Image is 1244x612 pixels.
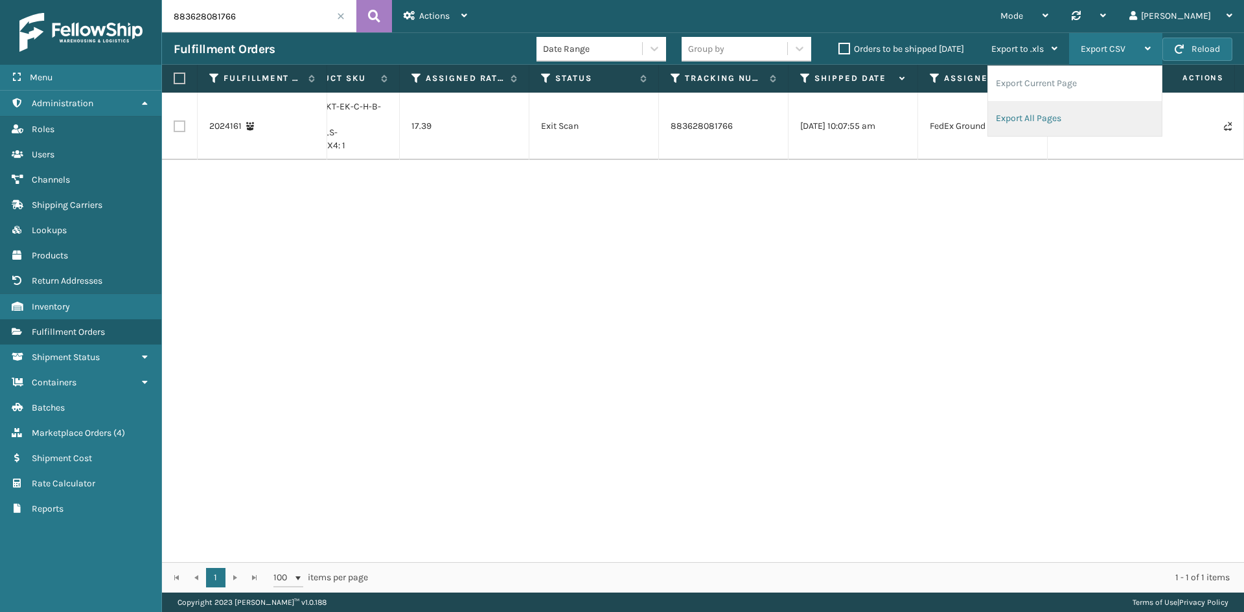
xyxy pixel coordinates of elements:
span: 100 [273,571,293,584]
span: Shipment Cost [32,453,92,464]
span: Products [32,250,68,261]
span: Return Addresses [32,275,102,286]
span: Administration [32,98,93,109]
h3: Fulfillment Orders [174,41,275,57]
a: Privacy Policy [1179,598,1228,607]
span: Actions [419,10,450,21]
p: Copyright 2023 [PERSON_NAME]™ v 1.0.188 [178,593,327,612]
span: Rate Calculator [32,478,95,489]
div: Date Range [543,42,643,56]
label: Shipped Date [814,73,893,84]
span: ( 4 ) [113,427,125,438]
button: Reload [1162,38,1232,61]
span: Shipment Status [32,352,100,363]
span: Export to .xls [991,43,1044,54]
label: Status [555,73,634,84]
td: Exit Scan [529,93,659,160]
img: logo [19,13,143,52]
a: Terms of Use [1133,598,1177,607]
span: Channels [32,174,70,185]
li: Export Current Page [988,66,1162,101]
a: GEN-HBBRKT-EK-C-H-B-A: 1 [282,101,381,125]
div: Group by [688,42,724,56]
span: Fulfillment Orders [32,326,105,337]
a: 2024161 [209,120,242,133]
td: FedEx Ground [918,93,1048,160]
label: Fulfillment Order Id [224,73,302,84]
span: Containers [32,377,76,388]
span: Marketplace Orders [32,427,111,438]
span: Menu [30,72,52,83]
span: Batches [32,402,65,413]
span: Lookups [32,225,67,236]
span: Inventory [32,301,70,312]
p: 17.39 [411,120,517,133]
label: Tracking Number [685,73,763,84]
span: Shipping Carriers [32,199,102,210]
label: Assigned Carrier Service [944,73,1022,84]
span: Roles [32,124,54,135]
td: [DATE] 10:07:55 am [789,93,918,160]
span: Reports [32,503,63,514]
span: Mode [1000,10,1023,21]
a: 1 [206,568,225,587]
label: Orders to be shipped [DATE] [838,43,964,54]
div: 1 - 1 of 1 items [386,571,1230,584]
span: Users [32,149,54,160]
i: Never Shipped [1224,122,1232,131]
span: Export CSV [1081,43,1125,54]
span: Actions [1142,67,1232,89]
span: items per page [273,568,368,587]
div: | [1133,593,1228,612]
label: Assigned Rate [426,73,504,84]
label: Product SKU [296,73,374,84]
a: 883628081766 [671,120,733,131]
li: Export All Pages [988,101,1162,136]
